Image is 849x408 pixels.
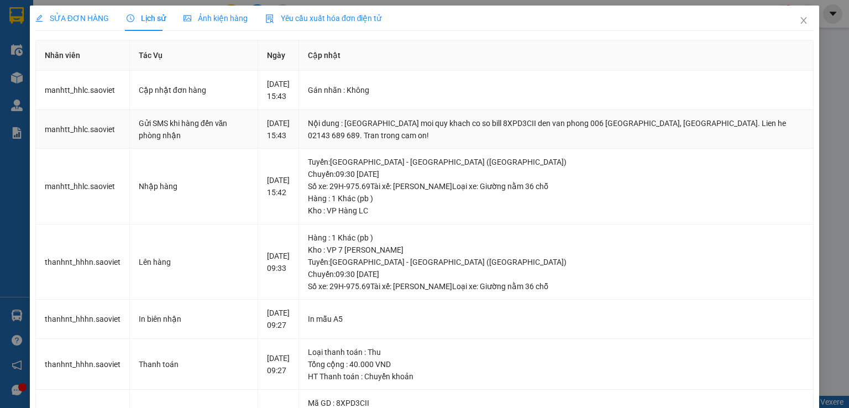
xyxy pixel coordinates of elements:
td: manhtt_hhlc.saoviet [36,71,130,110]
span: close [799,16,808,25]
div: In mẫu A5 [308,313,804,325]
th: Ngày [258,40,299,71]
span: Yêu cầu xuất hóa đơn điện tử [265,14,382,23]
div: Nhập hàng [139,180,249,192]
div: Kho : VP 7 [PERSON_NAME] [308,244,804,256]
div: [DATE] 15:43 [267,117,290,142]
th: Nhân viên [36,40,130,71]
div: Gán nhãn : Không [308,84,804,96]
div: Lên hàng [139,256,249,268]
div: [DATE] 15:43 [267,78,290,102]
td: manhtt_hhlc.saoviet [36,149,130,224]
div: [DATE] 09:33 [267,250,290,274]
span: Lịch sử [127,14,166,23]
td: thanhnt_hhhn.saoviet [36,339,130,390]
div: Tuyến : [GEOGRAPHIC_DATA] - [GEOGRAPHIC_DATA] ([GEOGRAPHIC_DATA]) Chuyến: 09:30 [DATE] Số xe: 29H... [308,256,804,292]
div: [DATE] 09:27 [267,307,290,331]
th: Cập nhật [299,40,814,71]
div: Hàng : 1 Khác (pb ) [308,192,804,205]
span: Ảnh kiện hàng [184,14,248,23]
div: Kho : VP Hàng LC [308,205,804,217]
div: Tổng cộng : 40.000 VND [308,358,804,370]
img: icon [265,14,274,23]
td: manhtt_hhlc.saoviet [36,110,130,149]
td: thanhnt_hhhn.saoviet [36,224,130,300]
span: SỬA ĐƠN HÀNG [35,14,109,23]
div: Nội dung : [GEOGRAPHIC_DATA] moi quy khach co so bill 8XPD3CII den van phong 006 [GEOGRAPHIC_DATA... [308,117,804,142]
span: picture [184,14,191,22]
div: Hàng : 1 Khác (pb ) [308,232,804,244]
div: Thanh toán [139,358,249,370]
td: thanhnt_hhhn.saoviet [36,300,130,339]
th: Tác Vụ [130,40,259,71]
span: edit [35,14,43,22]
div: Gửi SMS khi hàng đến văn phòng nhận [139,117,249,142]
div: Cập nhật đơn hàng [139,84,249,96]
div: Loại thanh toán : Thu [308,346,804,358]
button: Close [788,6,819,36]
div: In biên nhận [139,313,249,325]
div: [DATE] 09:27 [267,352,290,376]
div: HT Thanh toán : Chuyển khoản [308,370,804,383]
div: Tuyến : [GEOGRAPHIC_DATA] - [GEOGRAPHIC_DATA] ([GEOGRAPHIC_DATA]) Chuyến: 09:30 [DATE] Số xe: 29H... [308,156,804,192]
span: clock-circle [127,14,134,22]
div: [DATE] 15:42 [267,174,290,198]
